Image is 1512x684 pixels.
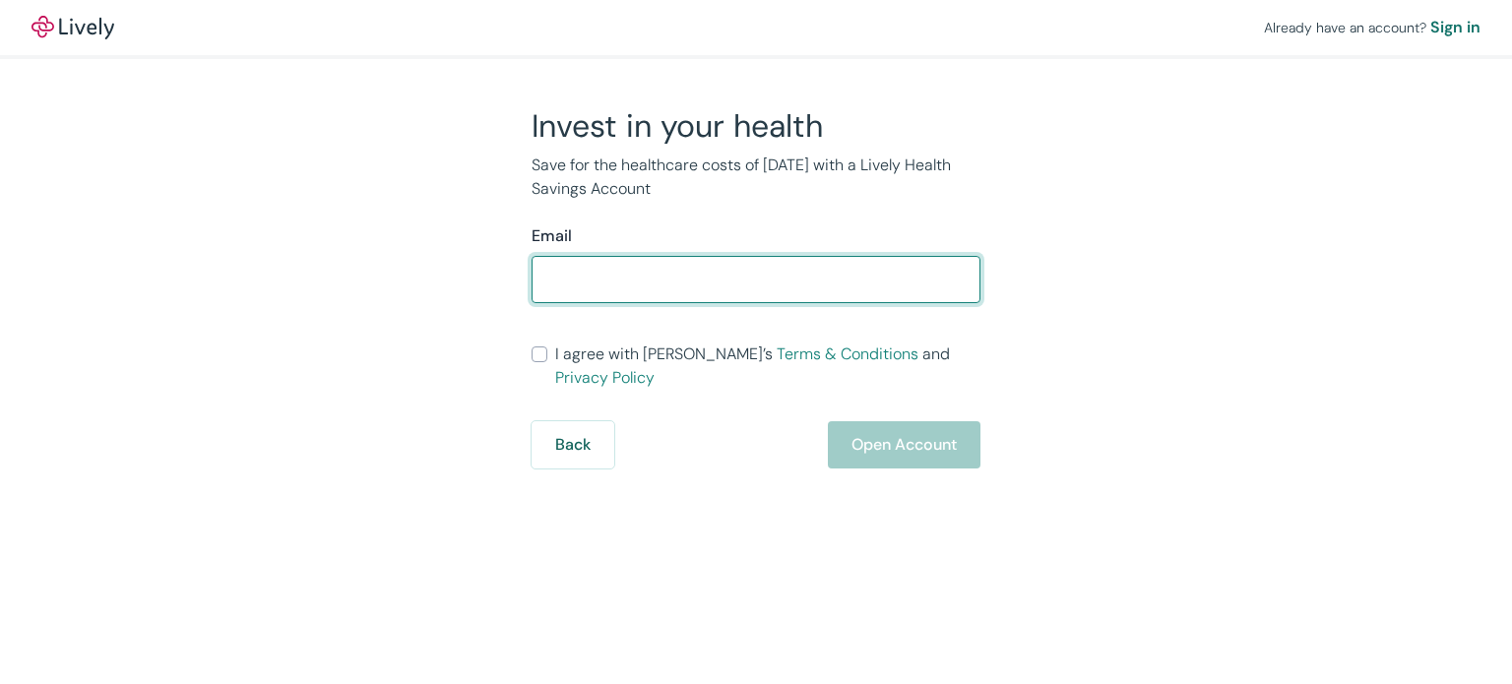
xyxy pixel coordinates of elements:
h2: Invest in your health [532,106,980,146]
div: Already have an account? [1264,16,1480,39]
a: LivelyLively [31,16,114,39]
a: Privacy Policy [555,367,655,388]
span: I agree with [PERSON_NAME]’s and [555,342,980,390]
a: Sign in [1430,16,1480,39]
button: Back [532,421,614,468]
a: Terms & Conditions [777,343,918,364]
p: Save for the healthcare costs of [DATE] with a Lively Health Savings Account [532,154,980,201]
img: Lively [31,16,114,39]
label: Email [532,224,572,248]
